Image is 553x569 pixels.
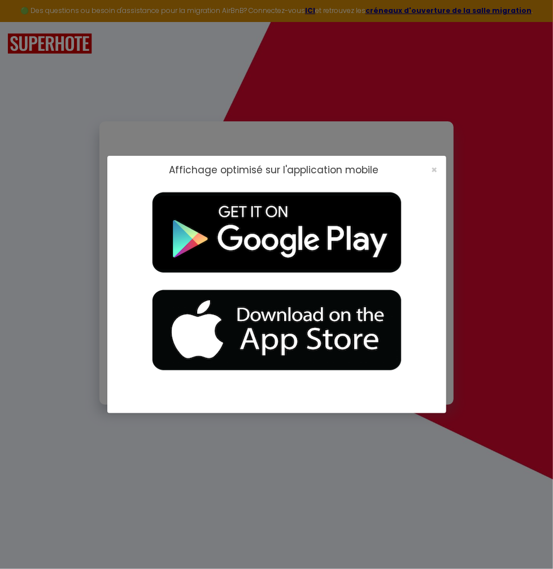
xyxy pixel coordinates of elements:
button: Ouvrir le widget de chat LiveChat [9,5,43,38]
img: appStore [136,282,418,379]
img: playMarket [136,184,418,282]
button: Close [432,165,438,175]
span: × [432,163,438,177]
h2: Affichage optimisé sur l'application mobile [169,164,378,176]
